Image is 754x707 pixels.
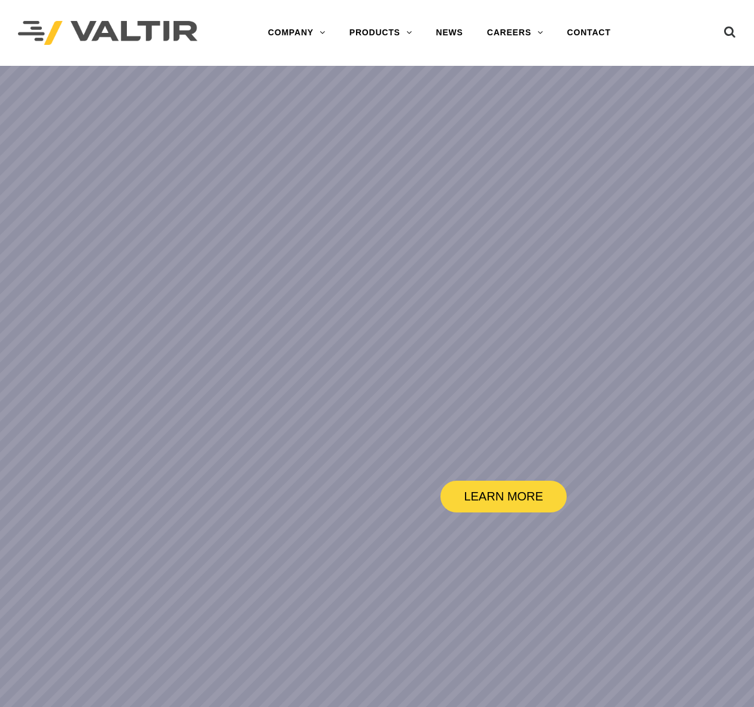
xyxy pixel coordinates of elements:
a: NEWS [424,21,475,45]
a: LEARN MORE [440,481,567,512]
a: CONTACT [555,21,623,45]
a: PRODUCTS [338,21,424,45]
a: COMPANY [256,21,338,45]
img: Valtir [18,21,197,45]
a: CAREERS [475,21,555,45]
